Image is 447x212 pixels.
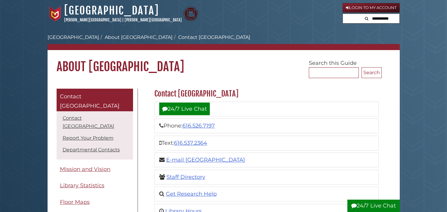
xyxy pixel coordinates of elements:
[363,14,370,22] button: Search
[48,34,99,40] a: [GEOGRAPHIC_DATA]
[63,115,114,129] a: Contact [GEOGRAPHIC_DATA]
[166,174,205,180] a: Staff Directory
[60,166,110,172] span: Mission and Vision
[60,182,104,189] span: Library Statistics
[63,147,120,153] a: Departmental Contacts
[57,89,133,111] a: Contact [GEOGRAPHIC_DATA]
[122,17,124,22] span: |
[154,136,379,150] li: Text:
[154,119,379,133] li: Phone:
[166,157,245,163] a: E-mail [GEOGRAPHIC_DATA]
[105,34,172,40] a: About [GEOGRAPHIC_DATA]
[183,6,198,21] img: Calvin Theological Seminary
[63,135,113,141] a: Report Your Problem
[64,17,121,22] a: [PERSON_NAME][GEOGRAPHIC_DATA]
[172,34,250,41] li: Contact [GEOGRAPHIC_DATA]
[60,199,90,205] span: Floor Maps
[57,163,133,176] a: Mission and Vision
[174,140,207,146] a: 616.537.2364
[362,67,382,78] button: Search
[57,195,133,209] a: Floor Maps
[365,17,368,21] i: Search
[64,4,159,17] a: [GEOGRAPHIC_DATA]
[343,3,400,13] a: Login to My Account
[48,34,400,50] nav: breadcrumb
[166,191,217,197] a: Get Research Help
[125,17,182,22] a: [PERSON_NAME][GEOGRAPHIC_DATA]
[159,103,210,115] a: 24/7 Live Chat
[57,179,133,192] a: Library Statistics
[151,89,382,99] h2: Contact [GEOGRAPHIC_DATA]
[182,122,215,129] a: 616.526.7197
[60,93,120,109] span: Contact [GEOGRAPHIC_DATA]
[347,200,400,212] button: 24/7 Live Chat
[48,50,400,74] h1: About [GEOGRAPHIC_DATA]
[48,6,63,21] img: Calvin University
